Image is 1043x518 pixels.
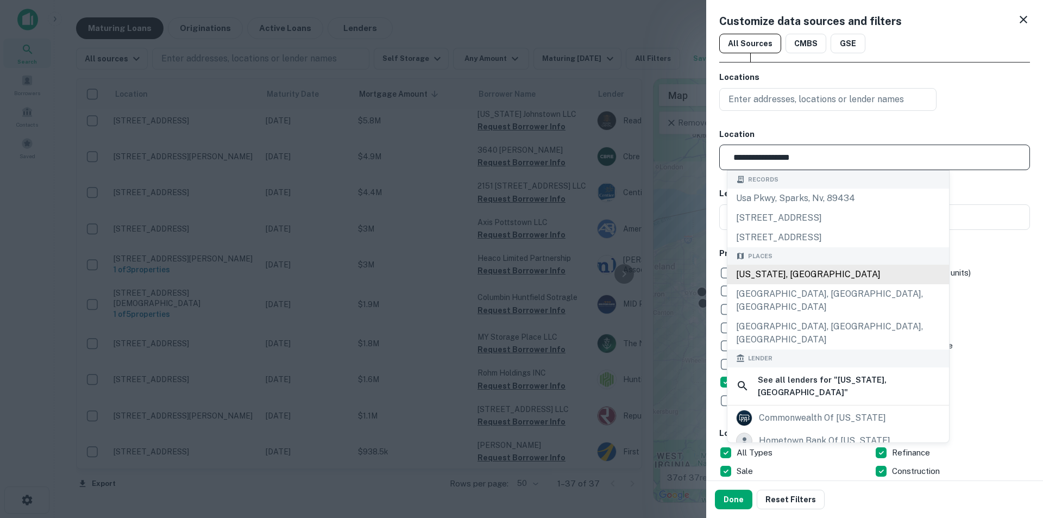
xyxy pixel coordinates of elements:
[737,410,752,426] img: picture
[728,93,904,106] p: Enter addresses, locations or lender names
[727,284,949,317] div: [GEOGRAPHIC_DATA], [GEOGRAPHIC_DATA], [GEOGRAPHIC_DATA]
[831,34,865,53] button: GSE
[737,465,755,478] p: Sale
[719,88,937,111] button: Enter addresses, locations or lender names
[727,407,949,429] a: commonwealth of [US_STATE]
[748,175,778,184] span: Records
[715,490,752,509] button: Done
[719,34,781,53] button: All Sources
[719,188,1030,200] h6: Lender Name
[719,128,1030,141] h6: Location
[719,71,1030,84] h6: Locations
[759,433,890,449] div: hometown bank of [US_STATE]
[737,446,775,459] p: All Types
[719,247,1030,260] h6: Property Types
[759,410,886,426] div: commonwealth of [US_STATE]
[719,13,902,29] h5: Customize data sources and filters
[892,465,942,478] p: Construction
[989,431,1043,483] iframe: Chat Widget
[727,317,949,350] div: [GEOGRAPHIC_DATA], [GEOGRAPHIC_DATA], [GEOGRAPHIC_DATA]
[757,490,825,509] button: Reset Filters
[727,265,949,284] div: [US_STATE], [GEOGRAPHIC_DATA]
[727,228,949,247] div: [STREET_ADDRESS]
[727,429,949,452] a: hometown bank of [US_STATE]
[748,354,772,363] span: Lender
[892,446,932,459] p: Refinance
[758,373,940,399] h6: See all lenders for " [US_STATE], [GEOGRAPHIC_DATA] "
[727,208,949,228] div: [STREET_ADDRESS]
[727,189,949,208] div: usa pkwy, sparks, nv, 89434
[748,252,772,261] span: Places
[719,427,1030,440] h6: Loan Purpose
[786,34,826,53] button: CMBS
